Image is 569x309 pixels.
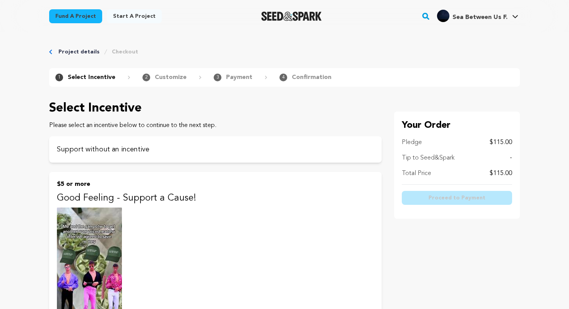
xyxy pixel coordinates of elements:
p: $5 or more [57,180,374,189]
span: 4 [279,74,287,81]
span: 1 [55,74,63,81]
a: Start a project [107,9,162,23]
p: $115.00 [490,138,512,147]
p: Select Incentive [68,73,115,82]
span: Sea Between Us F.'s Profile [435,8,520,24]
div: Sea Between Us F.'s Profile [437,10,507,22]
div: Breadcrumb [49,48,520,56]
a: Project details [58,48,99,56]
p: Pledge [402,138,422,147]
span: Sea Between Us F. [452,14,507,21]
p: Support without an incentive [57,144,374,155]
span: 3 [214,74,221,81]
a: Fund a project [49,9,102,23]
img: 70e4bdabd1bda51f.jpg [437,10,449,22]
p: Please select an incentive below to continue to the next step. [49,121,382,130]
p: Customize [155,73,187,82]
span: 2 [142,74,150,81]
a: Checkout [112,48,138,56]
p: $115.00 [490,169,512,178]
p: - [510,153,512,163]
p: Confirmation [292,73,331,82]
a: Seed&Spark Homepage [261,12,322,21]
p: Payment [226,73,252,82]
p: Tip to Seed&Spark [402,153,454,163]
p: Good Feeling - Support a Cause! [57,192,374,204]
span: Proceed to Payment [428,194,485,202]
img: Seed&Spark Logo Dark Mode [261,12,322,21]
button: Proceed to Payment [402,191,512,205]
a: Sea Between Us F.'s Profile [435,8,520,22]
p: Select Incentive [49,99,382,118]
p: Your Order [402,119,512,132]
p: Total Price [402,169,431,178]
